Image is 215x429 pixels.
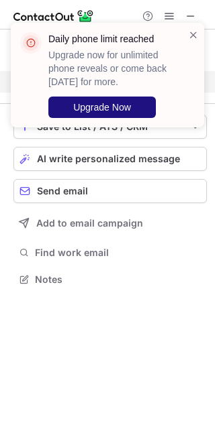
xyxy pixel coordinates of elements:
header: Daily phone limit reached [48,32,172,46]
span: Add to email campaign [36,218,143,229]
button: Find work email [13,243,207,262]
span: Notes [35,273,202,286]
img: error [20,32,42,54]
img: ContactOut v5.3.10 [13,8,94,24]
span: Upgrade Now [73,102,131,113]
span: Send email [37,186,88,196]
button: Send email [13,179,207,203]
button: Notes [13,270,207,289]
button: Upgrade Now [48,97,156,118]
button: AI write personalized message [13,147,207,171]
span: Find work email [35,247,202,259]
p: Upgrade now for unlimited phone reveals or come back [DATE] for more. [48,48,172,88]
button: Add to email campaign [13,211,207,235]
span: AI write personalized message [37,154,180,164]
